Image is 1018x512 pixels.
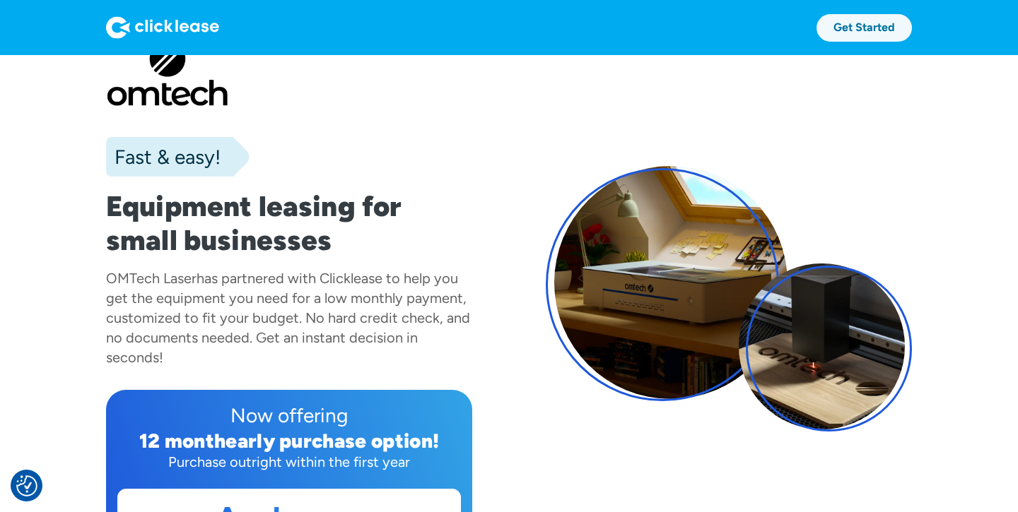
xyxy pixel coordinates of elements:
[106,143,221,171] div: Fast & easy!
[16,475,37,496] img: Revisit consent button
[817,14,912,42] a: Get Started
[106,270,197,287] div: OMTech Laser
[16,475,37,496] button: Consent Preferences
[106,189,472,257] h1: Equipment leasing for small businesses
[139,429,226,453] div: 12 month
[106,270,470,366] div: has partnered with Clicklease to help you get the equipment you need for a low monthly payment, c...
[117,401,461,429] div: Now offering
[226,429,439,453] div: early purchase option!
[117,452,461,472] div: Purchase outright within the first year
[106,16,219,39] img: Logo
